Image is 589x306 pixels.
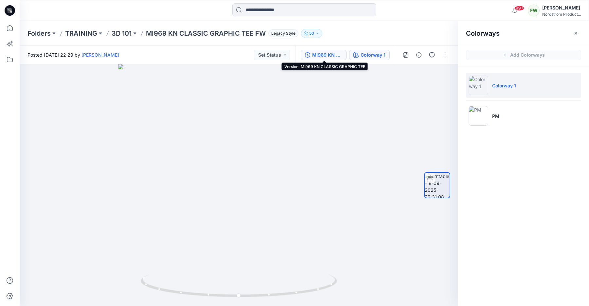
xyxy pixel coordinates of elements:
[469,76,488,95] img: Colorway 1
[466,29,500,37] h2: Colorways
[542,4,581,12] div: [PERSON_NAME]
[112,29,132,38] a: 3D 101
[27,29,51,38] a: Folders
[542,12,581,17] div: Nordstrom Product...
[492,82,516,89] p: Colorway 1
[514,6,524,11] span: 99+
[414,50,424,60] button: Details
[312,51,342,59] div: MI969 KN CLASSIC GRAPHIC TEE
[349,50,390,60] button: Colorway 1
[469,106,488,126] img: PM
[528,5,540,16] div: FW
[81,52,119,58] a: [PERSON_NAME]
[27,51,119,58] span: Posted [DATE] 22:29 by
[65,29,97,38] a: TRAINING
[425,173,450,198] img: turntable-18-09-2025-22:31:08
[266,29,298,38] button: Legacy Style
[268,29,298,37] span: Legacy Style
[492,113,499,119] p: PM
[309,30,314,37] p: 50
[361,51,385,59] div: Colorway 1
[301,29,322,38] button: 50
[301,50,347,60] button: MI969 KN CLASSIC GRAPHIC TEE
[146,29,266,38] p: MI969 KN CLASSIC GRAPHIC TEE FW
